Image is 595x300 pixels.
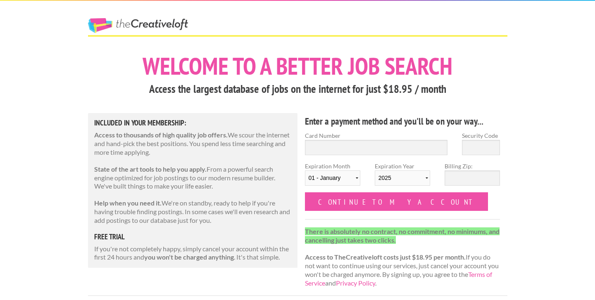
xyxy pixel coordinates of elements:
a: Terms of Service [305,270,492,287]
p: From a powerful search engine optimized for job postings to our modern resume builder. We've buil... [94,165,292,191]
p: We're on standby, ready to help if you're having trouble finding postings. In some cases we'll ev... [94,199,292,224]
h5: free trial [94,233,292,241]
a: Privacy Policy [336,279,375,287]
label: Billing Zip: [445,162,500,170]
label: Expiration Year [375,162,430,192]
strong: Access to TheCreativeloft costs just $18.95 per month. [305,253,466,261]
select: Expiration Year [375,170,430,186]
h5: Included in Your Membership: [94,119,292,127]
strong: you won't be charged anything [144,253,234,261]
h1: Welcome to a better job search [88,54,507,78]
label: Card Number [305,131,448,140]
label: Security Code [462,131,500,140]
strong: Help when you need it. [94,199,162,207]
strong: State of the art tools to help you apply. [94,165,207,173]
label: Expiration Month [305,162,360,192]
p: If you're not completely happy, simply cancel your account within the first 24 hours and . It's t... [94,245,292,262]
p: We scour the internet and hand-pick the best positions. You spend less time searching and more ti... [94,131,292,156]
h3: Access the largest database of jobs on the internet for just $18.95 / month [88,81,507,97]
p: If you do not want to continue using our services, just cancel your account you won't be charged ... [305,227,500,288]
h4: Enter a payment method and you'll be on your way... [305,115,500,128]
strong: There is absolutely no contract, no commitment, no minimums, and cancelling just takes two clicks. [305,227,500,244]
a: The Creative Loft [88,18,188,33]
strong: Access to thousands of high quality job offers. [94,131,228,139]
select: Expiration Month [305,170,360,186]
input: Continue to my account [305,192,488,211]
